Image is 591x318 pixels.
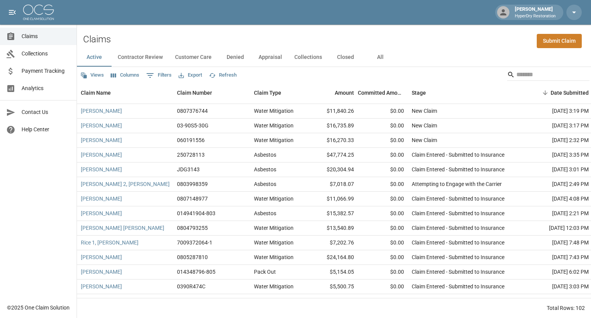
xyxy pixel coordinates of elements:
[308,280,358,294] div: $5,500.75
[412,268,504,276] div: Claim Entered - Submitted to Insurance
[547,304,585,312] div: Total Rows: 102
[358,82,404,104] div: Committed Amount
[254,297,294,305] div: Water Mitigation
[358,133,408,148] div: $0.00
[109,69,141,81] button: Select columns
[169,48,218,67] button: Customer Care
[308,133,358,148] div: $16,270.33
[254,195,294,203] div: Water Mitigation
[81,253,122,261] a: [PERSON_NAME]
[412,195,504,203] div: Claim Entered - Submitted to Insurance
[254,166,276,173] div: Asbestos
[112,48,169,67] button: Contractor Review
[308,192,358,206] div: $11,066.99
[507,69,589,82] div: Search
[22,50,70,58] span: Collections
[412,82,426,104] div: Stage
[250,82,308,104] div: Claim Type
[78,69,106,81] button: Views
[177,268,215,276] div: 014348796-805
[358,236,408,250] div: $0.00
[254,107,294,115] div: Water Mitigation
[177,195,208,203] div: 0807148977
[81,151,122,159] a: [PERSON_NAME]
[254,268,276,276] div: Pack Out
[412,166,504,173] div: Claim Entered - Submitted to Insurance
[412,253,504,261] div: Claim Entered - Submitted to Insurance
[22,108,70,116] span: Contact Us
[358,162,408,177] div: $0.00
[358,221,408,236] div: $0.00
[81,239,139,246] a: Rice 1, [PERSON_NAME]
[252,48,288,67] button: Appraisal
[254,239,294,246] div: Water Mitigation
[81,180,170,188] a: [PERSON_NAME] 2, [PERSON_NAME]
[358,119,408,133] div: $0.00
[308,104,358,119] div: $11,840.26
[177,69,204,81] button: Export
[81,166,122,173] a: [PERSON_NAME]
[177,180,208,188] div: 0803998359
[308,82,358,104] div: Amount
[254,122,294,129] div: Water Mitigation
[512,5,559,19] div: [PERSON_NAME]
[308,221,358,236] div: $13,540.89
[358,104,408,119] div: $0.00
[81,82,111,104] div: Claim Name
[308,250,358,265] div: $24,164.80
[308,206,358,221] div: $15,382.57
[81,283,122,290] a: [PERSON_NAME]
[177,297,200,305] div: JDG3640
[7,304,70,311] div: © 2025 One Claim Solution
[218,48,252,67] button: Denied
[177,283,205,290] div: 0390R474C
[83,34,111,45] h2: Claims
[254,224,294,232] div: Water Mitigation
[254,180,276,188] div: Asbestos
[537,34,582,48] a: Submit Claim
[288,48,328,67] button: Collections
[412,107,437,115] div: New Claim
[358,294,408,309] div: $0.00
[177,239,212,246] div: 7009372064-1
[358,82,408,104] div: Committed Amount
[358,192,408,206] div: $0.00
[358,148,408,162] div: $0.00
[308,236,358,250] div: $7,202.76
[412,239,504,246] div: Claim Entered - Submitted to Insurance
[81,107,122,115] a: [PERSON_NAME]
[22,84,70,92] span: Analytics
[408,82,523,104] div: Stage
[22,67,70,75] span: Payment Tracking
[358,206,408,221] div: $0.00
[308,177,358,192] div: $7,018.07
[358,250,408,265] div: $0.00
[412,180,502,188] div: Attempting to Engage with the Carrier
[177,122,209,129] div: 03-90S5-30G
[177,253,208,261] div: 0805287810
[177,136,205,144] div: 060191556
[77,48,591,67] div: dynamic tabs
[412,122,437,129] div: New Claim
[308,162,358,177] div: $20,304.94
[335,82,354,104] div: Amount
[254,151,276,159] div: Asbestos
[77,48,112,67] button: Active
[81,136,122,144] a: [PERSON_NAME]
[412,297,502,305] div: Attempting to Engage with the Carrier
[254,136,294,144] div: Water Mitigation
[412,224,504,232] div: Claim Entered - Submitted to Insurance
[254,253,294,261] div: Water Mitigation
[308,294,358,309] div: $20,203.85
[177,224,208,232] div: 0804793255
[173,82,250,104] div: Claim Number
[81,224,164,232] a: [PERSON_NAME] [PERSON_NAME]
[254,283,294,290] div: Water Mitigation
[358,177,408,192] div: $0.00
[308,265,358,280] div: $5,154.05
[22,32,70,40] span: Claims
[540,87,551,98] button: Sort
[23,5,54,20] img: ocs-logo-white-transparent.png
[81,268,122,276] a: [PERSON_NAME]
[177,166,200,173] div: JDG3143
